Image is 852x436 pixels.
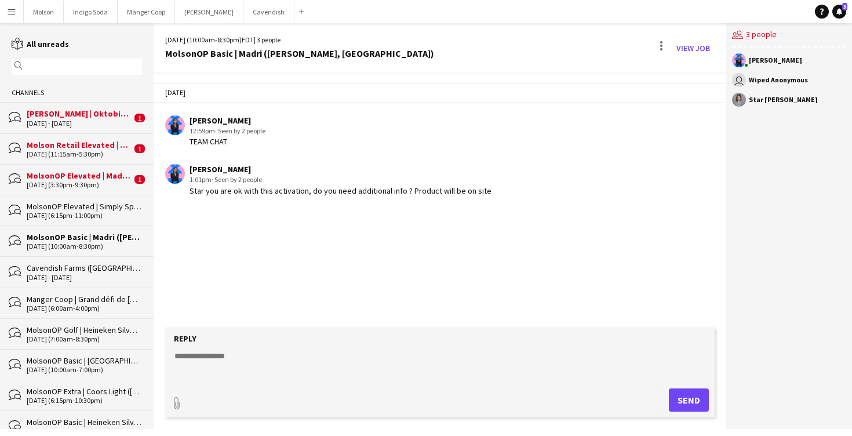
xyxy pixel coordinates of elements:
[27,325,142,335] div: MolsonOP Golf | Heineken Silver (Bécancour, [GEOGRAPHIC_DATA])
[190,115,265,126] div: [PERSON_NAME]
[27,417,142,427] div: MolsonOP Basic | Heineken Silver ([GEOGRAPHIC_DATA], [GEOGRAPHIC_DATA])
[190,186,491,196] div: Star you are ok with this activation, do you need additional info ? Product will be on site
[27,150,132,158] div: [DATE] (11:15am-5:30pm)
[134,175,145,184] span: 1
[27,212,142,220] div: [DATE] (6:15pm-11:00pm)
[27,428,142,436] div: [DATE] - [DATE]
[242,35,254,44] span: EDT
[832,5,846,19] a: 3
[154,83,726,103] div: [DATE]
[669,388,709,412] button: Send
[190,164,491,175] div: [PERSON_NAME]
[672,39,715,57] a: View Job
[27,201,142,212] div: MolsonOP Elevated | Simply Spiked (Coquitlam, [GEOGRAPHIC_DATA])
[27,140,132,150] div: Molson Retail Elevated | Simply Spiked ([GEOGRAPHIC_DATA], [GEOGRAPHIC_DATA])
[27,274,142,282] div: [DATE] - [DATE]
[27,355,142,366] div: MolsonOP Basic | [GEOGRAPHIC_DATA] ([GEOGRAPHIC_DATA], [GEOGRAPHIC_DATA]), MolsonOP Basic | Heine...
[27,294,142,304] div: Manger Coop | Grand défi de [GEOGRAPHIC_DATA] ([GEOGRAPHIC_DATA], [GEOGRAPHIC_DATA])
[212,175,262,184] span: · Seen by 2 people
[243,1,294,23] button: Cavendish
[118,1,175,23] button: Manger Coop
[190,126,265,136] div: 12:59pm
[27,263,142,273] div: Cavendish Farms ([GEOGRAPHIC_DATA], [GEOGRAPHIC_DATA])
[732,23,846,48] div: 3 people
[165,48,434,59] div: MolsonOP Basic | Madri ([PERSON_NAME], [GEOGRAPHIC_DATA])
[27,366,142,374] div: [DATE] (10:00am-7:00pm)
[27,181,132,189] div: [DATE] (3:30pm-9:30pm)
[27,232,142,242] div: MolsonOP Basic | Madri ([PERSON_NAME], [GEOGRAPHIC_DATA])
[190,175,491,185] div: 1:01pm
[134,114,145,122] span: 1
[24,1,64,23] button: Molson
[27,108,132,119] div: [PERSON_NAME] | Oktobierfest ([GEOGRAPHIC_DATA], [GEOGRAPHIC_DATA])
[27,119,132,128] div: [DATE] - [DATE]
[749,96,818,103] div: Star [PERSON_NAME]
[64,1,118,23] button: Indigo Soda
[749,57,802,64] div: [PERSON_NAME]
[27,386,142,397] div: MolsonOP Extra | Coors Light ([GEOGRAPHIC_DATA], [GEOGRAPHIC_DATA])
[215,126,265,135] span: · Seen by 2 people
[27,304,142,313] div: [DATE] (6:00am-4:00pm)
[27,397,142,405] div: [DATE] (6:15pm-10:30pm)
[134,144,145,153] span: 1
[749,77,808,83] div: Wiped Anonymous
[165,35,434,45] div: [DATE] (10:00am-8:30pm) | 3 people
[12,39,69,49] a: All unreads
[842,3,847,10] span: 3
[27,170,132,181] div: MolsonOP Elevated | Madri ([GEOGRAPHIC_DATA], [GEOGRAPHIC_DATA]), MolsonOP Basic | Sol ([GEOGRAPH...
[190,136,265,147] div: TEAM CHAT
[27,242,142,250] div: [DATE] (10:00am-8:30pm)
[175,1,243,23] button: [PERSON_NAME]
[174,333,196,344] label: Reply
[27,335,142,343] div: [DATE] (7:00am-8:30pm)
